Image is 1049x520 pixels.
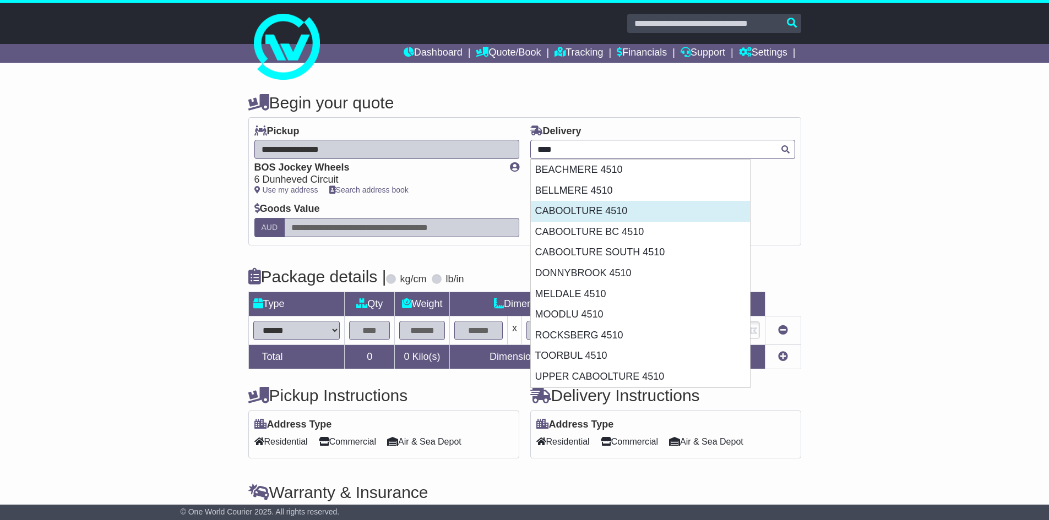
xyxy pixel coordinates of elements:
[404,351,410,362] span: 0
[400,273,426,286] label: kg/cm
[345,292,395,316] td: Qty
[248,267,387,286] h4: Package details |
[508,316,522,344] td: x
[248,344,345,369] td: Total
[669,433,743,450] span: Air & Sea Depot
[536,433,590,450] span: Residential
[530,140,795,159] typeahead: Please provide city
[617,44,667,63] a: Financials
[395,344,449,369] td: Kilo(s)
[555,44,603,63] a: Tracking
[739,44,787,63] a: Settings
[531,201,750,222] div: CABOOLTURE 4510
[181,507,340,516] span: © One World Courier 2025. All rights reserved.
[531,346,750,366] div: TOORBUL 4510
[445,273,464,286] label: lb/in
[449,292,652,316] td: Dimensions (L x W x H)
[536,419,614,431] label: Address Type
[681,44,725,63] a: Support
[531,284,750,305] div: MELDALE 4510
[319,433,376,450] span: Commercial
[254,203,320,215] label: Goods Value
[387,433,461,450] span: Air & Sea Depot
[254,218,285,237] label: AUD
[531,160,750,180] div: BEACHMERE 4510
[248,483,801,501] h4: Warranty & Insurance
[254,433,308,450] span: Residential
[778,325,788,336] a: Remove this item
[345,344,395,369] td: 0
[248,386,519,404] h4: Pickup Instructions
[476,44,541,63] a: Quote/Book
[531,222,750,243] div: CABOOLTURE BC 4510
[254,185,318,194] a: Use my address
[530,386,801,404] h4: Delivery Instructions
[530,125,581,138] label: Delivery
[531,366,750,387] div: UPPER CABOOLTURE 4510
[531,263,750,284] div: DONNYBROOK 4510
[404,44,463,63] a: Dashboard
[248,94,801,112] h4: Begin your quote
[531,180,750,201] div: BELLMERE 4510
[449,344,652,369] td: Dimensions in Centimetre(s)
[601,433,658,450] span: Commercial
[395,292,449,316] td: Weight
[254,162,499,174] div: BOS Jockey Wheels
[778,351,788,362] a: Add new item
[254,419,332,431] label: Address Type
[531,325,750,346] div: ROCKSBERG 4510
[254,125,300,138] label: Pickup
[254,174,499,186] div: 6 Dunheved Circuit
[329,185,409,194] a: Search address book
[248,292,345,316] td: Type
[531,242,750,263] div: CABOOLTURE SOUTH 4510
[531,304,750,325] div: MOODLU 4510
